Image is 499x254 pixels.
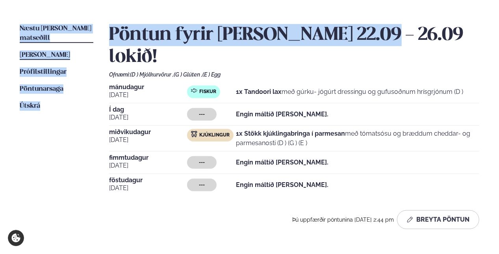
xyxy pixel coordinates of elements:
span: [DATE] [109,183,187,193]
span: [PERSON_NAME] [20,52,70,58]
strong: Engin máltíð [PERSON_NAME]. [236,159,329,166]
a: Prófílstillingar [20,67,67,77]
span: Kjúklingur [199,132,230,138]
h2: Pöntun fyrir [PERSON_NAME] 22.09 - 26.09 lokið! [109,24,480,68]
span: Pöntunarsaga [20,86,63,92]
a: Pöntunarsaga [20,84,63,94]
span: --- [199,111,205,118]
strong: Engin máltíð [PERSON_NAME]. [236,110,329,118]
span: Í dag [109,106,187,113]
span: Næstu [PERSON_NAME] matseðill [20,25,91,41]
span: [DATE] [109,90,187,100]
img: chicken.svg [191,131,197,137]
a: Útskrá [20,101,40,111]
span: (E ) Egg [202,71,221,78]
span: [DATE] [109,161,187,170]
a: Næstu [PERSON_NAME] matseðill [20,24,93,43]
span: Útskrá [20,103,40,109]
strong: 1x Tandoori lax [236,88,282,95]
p: með gúrku- jógúrt dressingu og gufusoðnum hrísgrjónum (D ) [236,87,464,97]
span: föstudagur [109,177,187,183]
span: [DATE] [109,113,187,122]
span: [DATE] [109,135,187,145]
strong: 1x Stökk kjúklingabringa í parmesan [236,130,345,137]
p: með tómatsósu og bræddum cheddar- og parmesanosti (D ) (G ) (E ) [236,129,480,148]
span: (G ) Glúten , [174,71,202,78]
span: miðvikudagur [109,129,187,135]
a: [PERSON_NAME] [20,50,70,60]
span: --- [199,182,205,188]
span: mánudagur [109,84,187,90]
strong: Engin máltíð [PERSON_NAME]. [236,181,329,189]
span: (D ) Mjólkurvörur , [130,71,174,78]
span: Þú uppfærðir pöntunina [DATE] 2:44 pm [292,217,394,223]
div: Ofnæmi: [109,71,480,78]
a: Cookie settings [8,230,24,246]
span: fimmtudagur [109,155,187,161]
span: Prófílstillingar [20,69,67,75]
img: fish.svg [191,88,197,94]
span: Fiskur [199,89,216,95]
span: --- [199,159,205,166]
button: Breyta Pöntun [397,210,479,229]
